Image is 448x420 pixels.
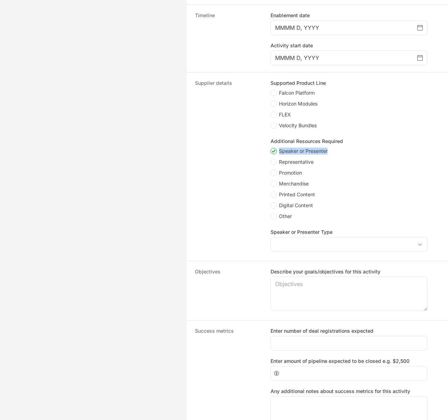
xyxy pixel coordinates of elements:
span: Printed Content [279,191,315,198]
div: Open [413,237,427,251]
dt: Timeline [195,12,262,65]
span: Speaker or Presenter [279,148,328,155]
span: Other [279,213,292,220]
label: Any additional notes about success metrics for this activity [271,388,427,395]
label: Speaker or Presenter Type [271,229,427,236]
label: Describe your goals/objectives for this activity [271,268,427,275]
label: Enter number of deal registrations expected [271,327,373,334]
dt: Objectives [195,268,262,313]
span: Promotion [279,169,302,176]
label: Enter amount of pipeline expected to be closed e.g. $2,500 [271,358,409,365]
span: Velocity Bundles [279,122,317,129]
span: Falcon Platform [279,89,315,96]
span: Representative [279,158,314,165]
label: Activity start date [271,42,313,49]
div: Choose date [417,23,423,32]
span: Horizon Modules [279,100,317,107]
legend: Supported Product Line [271,80,326,87]
label: Enablement date [271,12,310,19]
span: FLEX [279,111,291,118]
dt: Supplier details [195,80,262,254]
span: Digital Content [279,202,313,209]
div: Choose date [417,54,423,62]
legend: Additional Resources Required [271,138,343,145]
span: Merchandise [279,180,309,187]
